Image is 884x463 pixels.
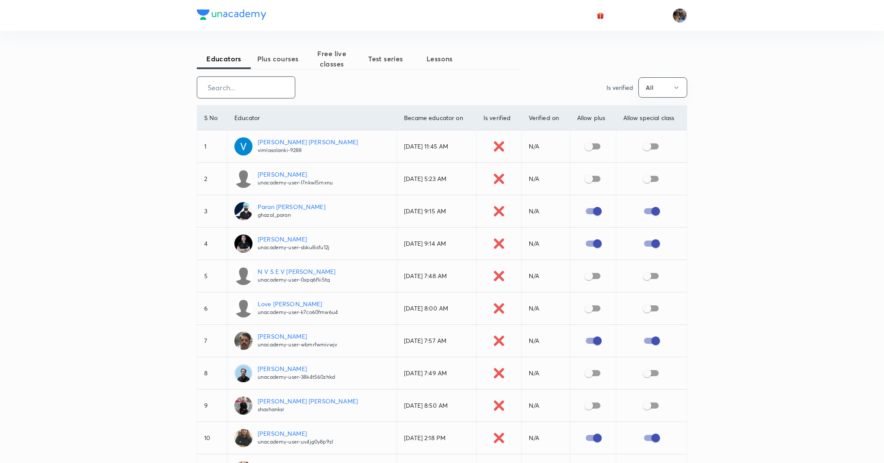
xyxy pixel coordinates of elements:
th: Verified on [521,106,570,130]
a: N V S E V [PERSON_NAME]unacademy-user-0xpq6flii5tq [234,267,390,285]
td: 9 [197,390,227,422]
iframe: Help widget launcher [807,429,875,453]
th: Is verified [476,106,521,130]
a: Paran [PERSON_NAME]ghazal_paran [234,202,390,220]
td: [DATE] 9:14 AM [397,228,477,260]
a: [PERSON_NAME]unacademy-user-38k4t560zhkd [234,364,390,382]
td: [DATE] 7:57 AM [397,325,477,357]
a: [PERSON_NAME]unacademy-user-l7nkwl5rnxnu [234,170,390,188]
td: 7 [197,325,227,357]
td: N/A [521,325,570,357]
td: N/A [521,195,570,228]
td: [DATE] 9:15 AM [397,195,477,228]
td: [DATE] 8:00 AM [397,292,477,325]
p: unacademy-user-sbku8isfu12j [258,244,329,251]
td: [DATE] 7:48 AM [397,260,477,292]
img: Chayan Mehta [672,8,687,23]
td: 1 [197,130,227,163]
input: Search... [197,76,295,98]
td: N/A [521,422,570,454]
span: Free live classes [305,48,359,69]
td: N/A [521,390,570,422]
td: N/A [521,163,570,195]
th: Allow plus [570,106,616,130]
a: [PERSON_NAME] [PERSON_NAME]shashanksr [234,396,390,415]
p: N V S E V [PERSON_NAME] [258,267,335,276]
a: [PERSON_NAME]unacademy-user-sbku8isfu12j [234,235,390,253]
a: Company Logo [197,10,266,22]
p: [PERSON_NAME] [258,332,337,341]
span: Plus courses [251,54,305,64]
th: S No [197,106,227,130]
span: Test series [359,54,413,64]
th: Allow special class [616,106,687,130]
td: N/A [521,130,570,163]
td: [DATE] 7:49 AM [397,357,477,390]
p: [PERSON_NAME] [258,364,335,373]
td: N/A [521,260,570,292]
p: Paran [PERSON_NAME] [258,202,325,211]
td: N/A [521,292,570,325]
td: 3 [197,195,227,228]
img: Company Logo [197,10,266,20]
p: vimlasolanki-9288 [258,146,358,154]
p: [PERSON_NAME] [PERSON_NAME] [258,137,358,146]
p: unacademy-user-k7co60fmw6u4 [258,308,338,316]
td: [DATE] 8:50 AM [397,390,477,422]
td: [DATE] 5:23 AM [397,163,477,195]
p: [PERSON_NAME] [258,429,333,438]
th: Educator [227,106,397,130]
p: [PERSON_NAME] [258,170,333,179]
td: 5 [197,260,227,292]
p: Is verified [606,83,633,92]
th: Became educator on [397,106,477,130]
td: [DATE] 11:45 AM [397,130,477,163]
img: avatar [597,12,604,19]
td: 6 [197,292,227,325]
span: Lessons [413,54,467,64]
a: [PERSON_NAME]unacademy-user-uv4jg0y8p9zl [234,429,390,447]
p: unacademy-user-0xpq6flii5tq [258,276,335,284]
span: Educators [197,54,251,64]
button: All [638,77,687,98]
p: unacademy-user-38k4t560zhkd [258,373,335,381]
td: N/A [521,228,570,260]
a: [PERSON_NAME]unacademy-user-wbmrfwmivwjv [234,332,390,350]
a: Love [PERSON_NAME]unacademy-user-k7co60fmw6u4 [234,299,390,317]
td: 4 [197,228,227,260]
button: avatar [594,9,607,22]
p: unacademy-user-wbmrfwmivwjv [258,341,337,349]
td: [DATE] 2:18 PM [397,422,477,454]
a: [PERSON_NAME] [PERSON_NAME]vimlasolanki-9288 [234,137,390,155]
p: unacademy-user-l7nkwl5rnxnu [258,179,333,187]
td: 2 [197,163,227,195]
td: N/A [521,357,570,390]
p: shashanksr [258,406,358,413]
p: ghazal_paran [258,211,325,219]
p: [PERSON_NAME] [258,235,329,244]
p: Love [PERSON_NAME] [258,299,338,308]
td: 10 [197,422,227,454]
p: [PERSON_NAME] [PERSON_NAME] [258,396,358,406]
p: unacademy-user-uv4jg0y8p9zl [258,438,333,446]
td: 8 [197,357,227,390]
